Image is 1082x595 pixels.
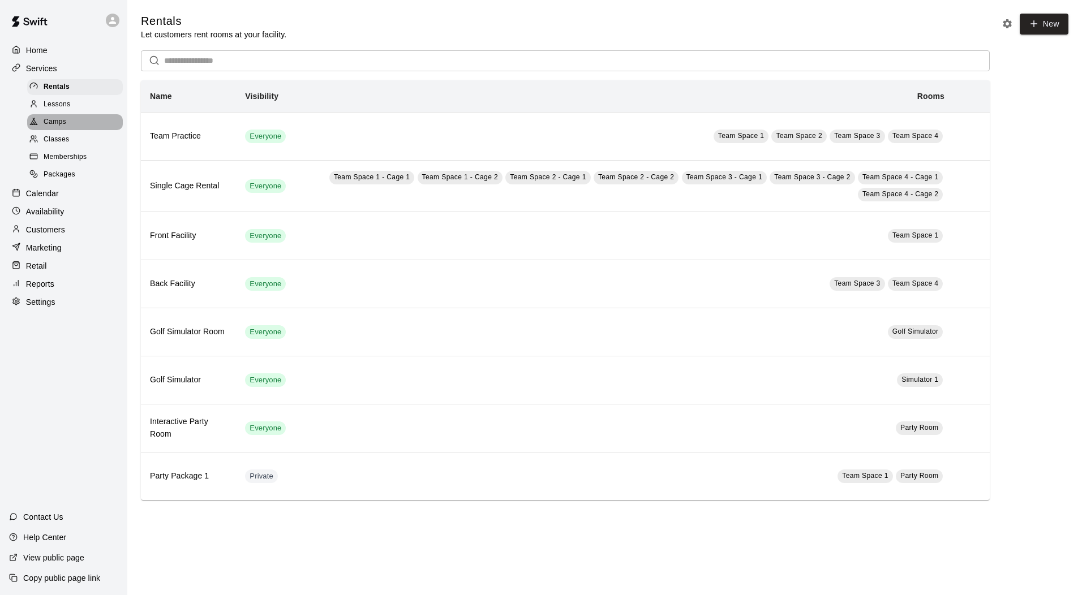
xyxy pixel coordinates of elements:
[245,279,286,290] span: Everyone
[776,132,822,140] span: Team Space 2
[245,373,286,387] div: This service is visible to all of your customers
[718,132,765,140] span: Team Space 1
[686,173,762,181] span: Team Space 3 - Cage 1
[900,424,938,432] span: Party Room
[422,173,498,181] span: Team Space 1 - Cage 2
[23,572,100,584] p: Copy public page link
[27,132,123,148] div: Classes
[150,92,172,101] b: Name
[245,130,286,143] div: This service is visible to all of your customers
[245,231,286,242] span: Everyone
[9,60,118,77] a: Services
[26,242,62,253] p: Marketing
[44,81,70,93] span: Rentals
[834,279,881,287] span: Team Space 3
[26,260,47,271] p: Retail
[27,167,123,183] div: Packages
[44,169,75,180] span: Packages
[901,376,938,383] span: Simulator 1
[141,14,286,29] h5: Rentals
[892,132,939,140] span: Team Space 4
[27,114,123,130] div: Camps
[44,152,87,163] span: Memberships
[245,375,286,386] span: Everyone
[26,296,55,308] p: Settings
[27,114,127,131] a: Camps
[9,185,118,202] a: Calendar
[9,42,118,59] a: Home
[245,423,286,434] span: Everyone
[150,374,227,386] h6: Golf Simulator
[27,97,123,113] div: Lessons
[9,203,118,220] a: Availability
[245,421,286,435] div: This service is visible to all of your customers
[245,325,286,339] div: This service is visible to all of your customers
[141,80,990,500] table: simple table
[842,472,888,480] span: Team Space 1
[245,179,286,193] div: This service is visible to all of your customers
[150,416,227,441] h6: Interactive Party Room
[9,294,118,311] a: Settings
[245,229,286,243] div: This service is visible to all of your customers
[9,257,118,274] a: Retail
[598,173,674,181] span: Team Space 2 - Cage 2
[44,117,66,128] span: Camps
[245,131,286,142] span: Everyone
[27,79,123,95] div: Rentals
[892,231,939,239] span: Team Space 1
[892,279,939,287] span: Team Space 4
[27,166,127,184] a: Packages
[245,471,278,482] span: Private
[9,221,118,238] a: Customers
[150,130,227,143] h6: Team Practice
[150,470,227,482] h6: Party Package 1
[27,78,127,96] a: Rentals
[26,224,65,235] p: Customers
[27,131,127,149] a: Classes
[26,206,65,217] p: Availability
[245,277,286,291] div: This service is visible to all of your customers
[26,188,59,199] p: Calendar
[862,173,938,181] span: Team Space 4 - Cage 1
[892,327,939,335] span: Golf Simulator
[245,92,278,101] b: Visibility
[9,275,118,292] a: Reports
[26,45,48,56] p: Home
[917,92,944,101] b: Rooms
[999,15,1016,32] button: Rental settings
[141,29,286,40] p: Let customers rent rooms at your facility.
[27,96,127,113] a: Lessons
[9,239,118,256] a: Marketing
[27,149,123,165] div: Memberships
[774,173,850,181] span: Team Space 3 - Cage 2
[23,552,84,563] p: View public page
[245,469,278,483] div: This service is hidden, and can only be accessed via a direct link
[510,173,586,181] span: Team Space 2 - Cage 1
[44,99,71,110] span: Lessons
[150,230,227,242] h6: Front Facility
[26,278,54,290] p: Reports
[862,190,938,198] span: Team Space 4 - Cage 2
[150,326,227,338] h6: Golf Simulator Room
[27,149,127,166] a: Memberships
[900,472,938,480] span: Party Room
[245,327,286,338] span: Everyone
[23,511,63,523] p: Contact Us
[23,532,66,543] p: Help Center
[834,132,881,140] span: Team Space 3
[26,63,57,74] p: Services
[150,180,227,192] h6: Single Cage Rental
[334,173,410,181] span: Team Space 1 - Cage 1
[245,181,286,192] span: Everyone
[150,278,227,290] h6: Back Facility
[44,134,69,145] span: Classes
